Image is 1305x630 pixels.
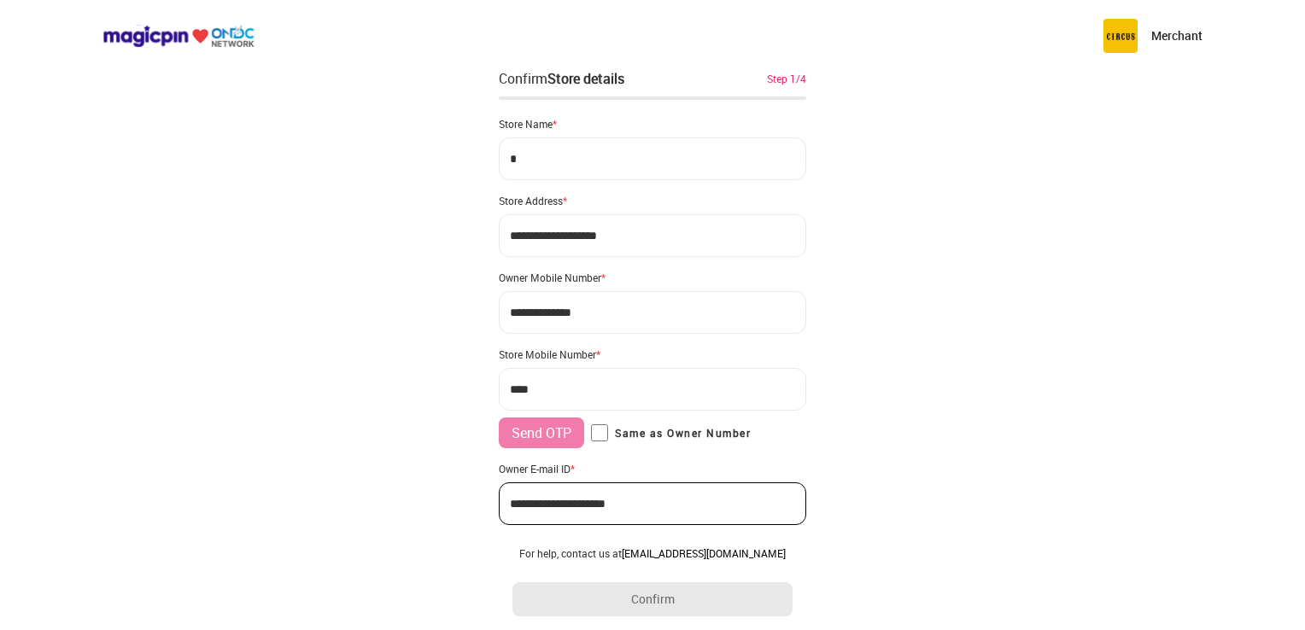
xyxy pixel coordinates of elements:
[547,69,624,88] div: Store details
[102,25,255,48] img: ondc-logo-new-small.8a59708e.svg
[1151,27,1203,44] p: Merchant
[512,546,793,560] div: For help, contact us at
[499,68,624,89] div: Confirm
[499,462,806,475] div: Owner E-mail ID
[591,424,608,441] input: Same as Owner Number
[591,424,751,441] label: Same as Owner Number
[1103,19,1138,53] img: circus.b677b59b.png
[499,271,806,284] div: Owner Mobile Number
[622,546,786,560] a: [EMAIL_ADDRESS][DOMAIN_NAME]
[512,582,793,616] button: Confirm
[499,117,806,131] div: Store Name
[499,194,806,207] div: Store Address
[767,71,806,86] div: Step 1/4
[499,417,584,448] button: Send OTP
[499,347,806,361] div: Store Mobile Number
